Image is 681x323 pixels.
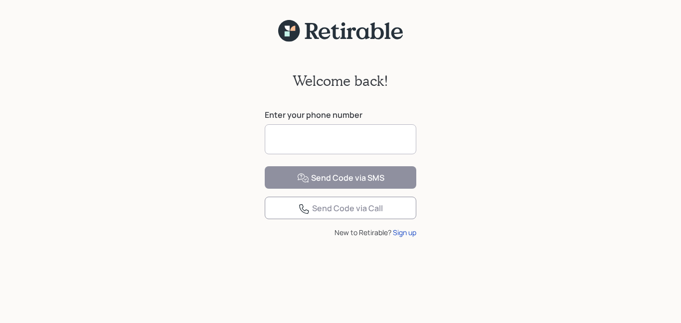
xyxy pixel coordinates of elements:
[298,203,383,215] div: Send Code via Call
[293,72,388,89] h2: Welcome back!
[393,227,416,238] div: Sign up
[265,197,416,219] button: Send Code via Call
[297,172,384,184] div: Send Code via SMS
[265,227,416,238] div: New to Retirable?
[265,166,416,189] button: Send Code via SMS
[265,109,416,120] label: Enter your phone number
